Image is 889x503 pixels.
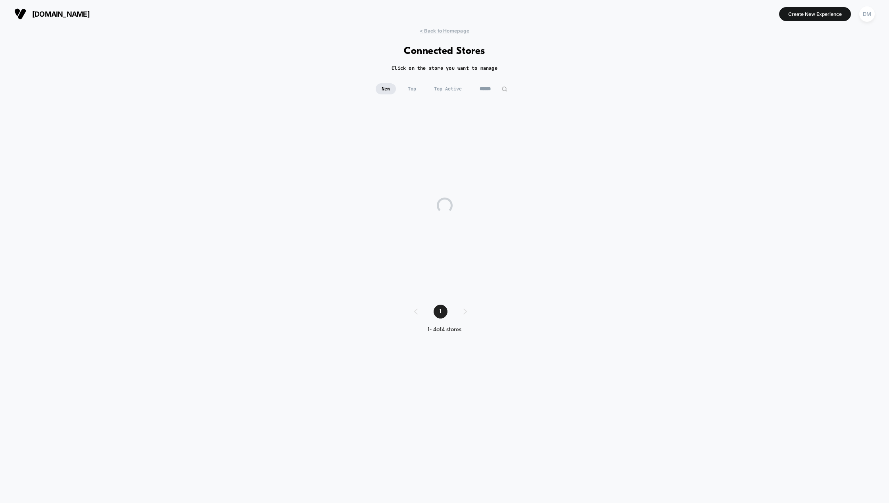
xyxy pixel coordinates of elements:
button: [DOMAIN_NAME] [12,8,92,20]
h1: Connected Stores [404,46,485,57]
span: New [376,83,396,94]
button: DM [857,6,877,22]
img: edit [501,86,507,92]
div: DM [859,6,875,22]
span: Top Active [428,83,468,94]
span: [DOMAIN_NAME] [32,10,90,18]
h2: Click on the store you want to manage [392,65,497,71]
span: < Back to Homepage [420,28,469,34]
img: Visually logo [14,8,26,20]
button: Create New Experience [779,7,851,21]
span: Top [402,83,422,94]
